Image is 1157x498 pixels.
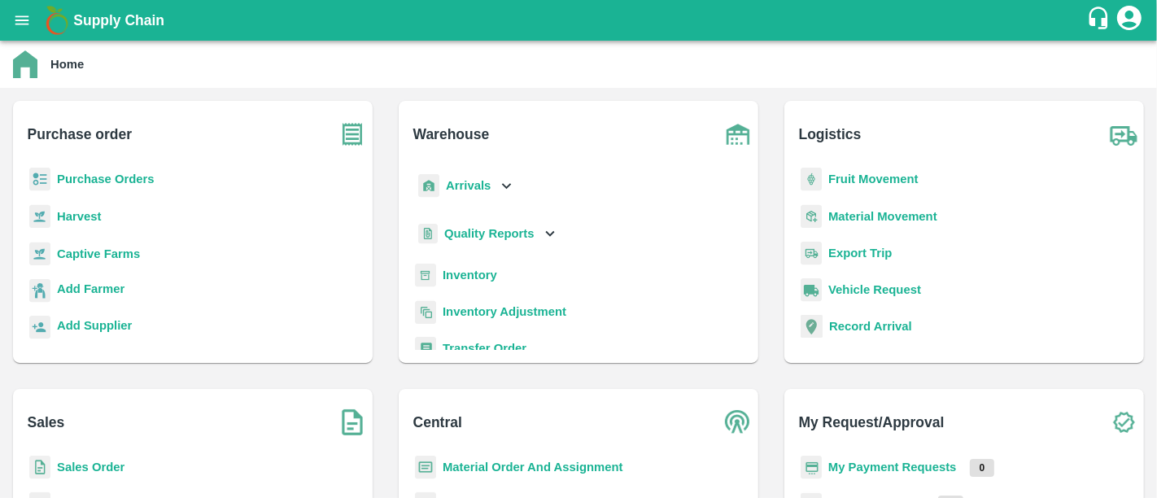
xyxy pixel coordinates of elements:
b: Add Farmer [57,282,124,295]
img: soSales [332,402,373,443]
img: whTransfer [415,337,436,360]
b: Sales [28,411,65,434]
b: Home [50,58,84,71]
img: supplier [29,316,50,339]
a: Inventory [443,269,497,282]
b: Warehouse [413,123,490,146]
img: harvest [29,242,50,266]
a: Inventory Adjustment [443,305,566,318]
div: Arrivals [415,168,516,204]
img: sales [29,456,50,479]
img: farmer [29,279,50,303]
img: payment [801,456,822,479]
img: vehicle [801,278,822,302]
a: Fruit Movement [828,173,919,186]
img: purchase [332,114,373,155]
a: Purchase Orders [57,173,155,186]
b: Add Supplier [57,319,132,332]
b: Logistics [799,123,862,146]
img: qualityReport [418,224,438,244]
a: My Payment Requests [828,461,957,474]
button: open drawer [3,2,41,39]
a: Add Supplier [57,317,132,339]
img: reciept [29,168,50,191]
img: harvest [29,204,50,229]
div: account of current user [1115,3,1144,37]
a: Supply Chain [73,9,1086,32]
a: Sales Order [57,461,124,474]
img: central [718,402,758,443]
b: Central [413,411,462,434]
a: Vehicle Request [828,283,921,296]
img: delivery [801,242,822,265]
img: fruit [801,168,822,191]
img: logo [41,4,73,37]
img: whInventory [415,264,436,287]
a: Material Movement [828,210,937,223]
div: customer-support [1086,6,1115,35]
a: Export Trip [828,247,892,260]
b: Arrivals [446,179,491,192]
img: home [13,50,37,78]
b: Quality Reports [444,227,535,240]
a: Captive Farms [57,247,140,260]
img: check [1103,402,1144,443]
img: warehouse [718,114,758,155]
a: Material Order And Assignment [443,461,623,474]
b: Purchase order [28,123,132,146]
a: Harvest [57,210,101,223]
img: recordArrival [801,315,823,338]
b: Supply Chain [73,12,164,28]
a: Record Arrival [829,320,912,333]
img: truck [1103,114,1144,155]
img: centralMaterial [415,456,436,479]
b: My Request/Approval [799,411,945,434]
img: material [801,204,822,229]
div: Quality Reports [415,217,559,251]
img: inventory [415,300,436,324]
img: whArrival [418,174,439,198]
a: Add Farmer [57,280,124,302]
a: Transfer Order [443,342,526,355]
p: 0 [970,459,995,477]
